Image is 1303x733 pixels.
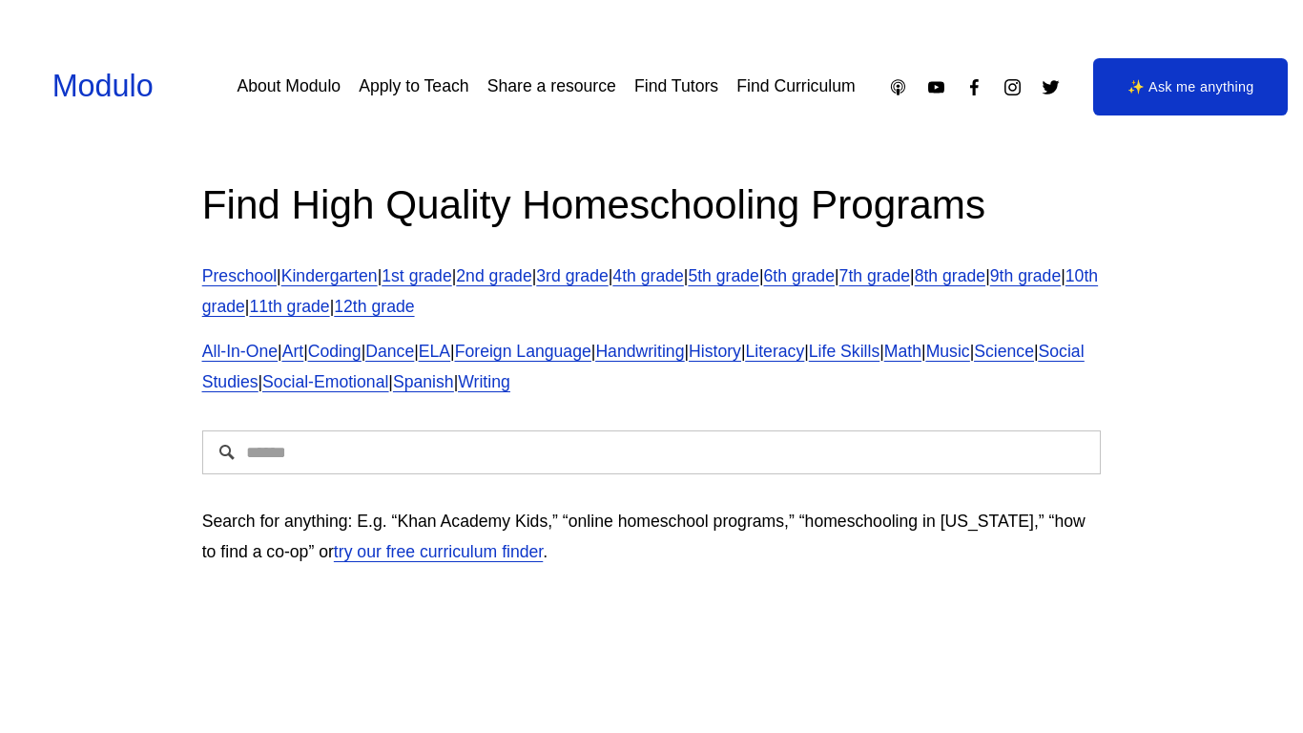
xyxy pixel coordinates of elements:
[456,266,531,285] a: 2nd grade
[202,507,1102,568] p: Search for anything: E.g. “Khan Academy Kids,” “online homeschool programs,” “homeschooling in [U...
[281,266,378,285] a: Kindergarten
[202,337,1102,398] p: | | | | | | | | | | | | | | | |
[964,77,984,97] a: Facebook
[334,542,543,561] a: try our free curriculum finder
[688,266,758,285] a: 5th grade
[487,70,616,103] a: Share a resource
[809,342,879,361] a: Life Skills
[282,342,304,361] a: Art
[536,266,608,285] a: 3rd grade
[745,342,804,361] a: Literacy
[419,342,450,361] a: ELA
[262,372,388,391] a: Social-Emotional
[915,266,985,285] a: 8th grade
[237,70,341,103] a: About Modulo
[1093,58,1288,115] a: ✨ Ask me anything
[974,342,1034,361] a: Science
[52,69,154,103] a: Modulo
[202,342,278,361] a: All-In-One
[612,266,683,285] a: 4th grade
[202,342,1085,391] a: Social Studies
[202,266,277,285] a: Preschool
[308,342,362,361] a: Coding
[888,77,908,97] a: Apple Podcasts
[458,372,510,391] a: Writing
[202,430,1102,474] input: Search
[334,297,414,316] a: 12th grade
[365,342,414,361] a: Dance
[202,262,1102,323] p: | | | | | | | | | | | | |
[764,266,835,285] a: 6th grade
[926,77,946,97] a: YouTube
[634,70,718,103] a: Find Tutors
[1003,77,1023,97] a: Instagram
[359,70,468,103] a: Apply to Teach
[202,178,1102,231] h2: Find High Quality Homeschooling Programs
[455,342,591,361] a: Foreign Language
[202,266,1098,316] a: 10th grade
[689,342,741,361] a: History
[884,342,921,361] a: Math
[926,342,970,361] a: Music
[382,266,452,285] a: 1st grade
[839,266,910,285] a: 7th grade
[736,70,855,103] a: Find Curriculum
[249,297,329,316] a: 11th grade
[595,342,684,361] a: Handwriting
[393,372,454,391] a: Spanish
[1041,77,1061,97] a: Twitter
[990,266,1061,285] a: 9th grade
